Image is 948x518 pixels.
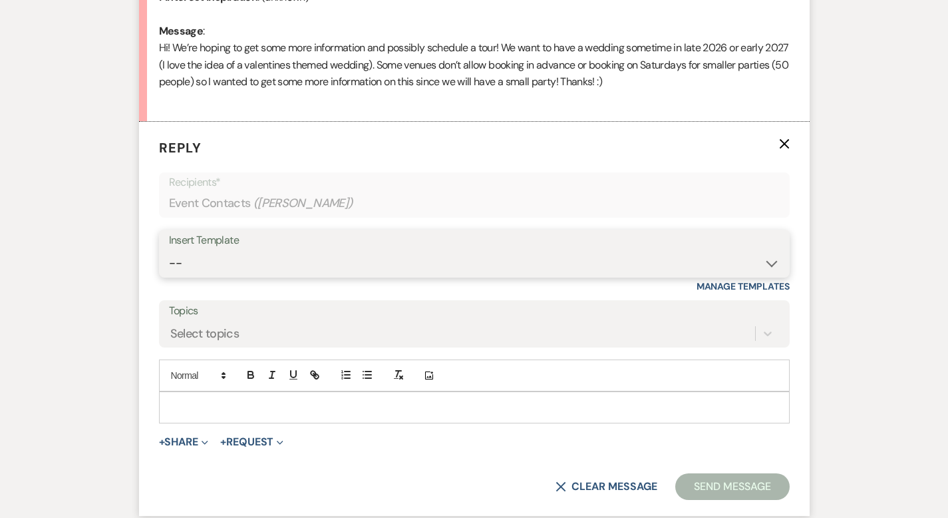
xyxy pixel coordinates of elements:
[159,437,209,447] button: Share
[159,24,204,38] b: Message
[170,325,239,343] div: Select topics
[169,231,780,250] div: Insert Template
[697,280,790,292] a: Manage Templates
[169,190,780,216] div: Event Contacts
[159,139,202,156] span: Reply
[169,302,780,321] label: Topics
[220,437,283,447] button: Request
[253,194,353,212] span: ( [PERSON_NAME] )
[675,473,789,500] button: Send Message
[220,437,226,447] span: +
[555,481,657,492] button: Clear message
[169,174,780,191] p: Recipients*
[159,437,165,447] span: +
